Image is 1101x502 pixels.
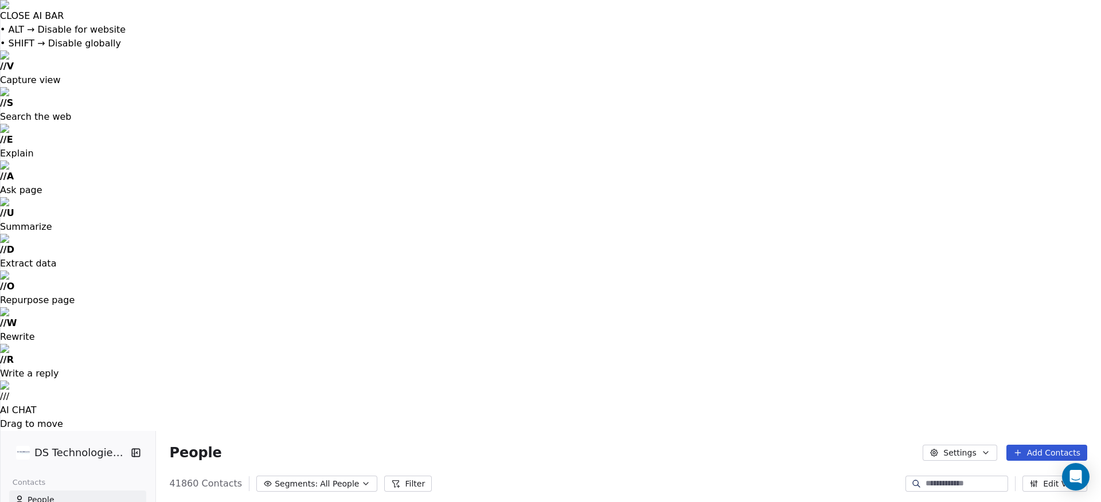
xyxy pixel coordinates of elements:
[34,445,127,460] span: DS Technologies Inc
[7,474,50,491] span: Contacts
[14,443,123,462] button: DS Technologies Inc
[170,477,243,491] span: 41860 Contacts
[1022,476,1087,492] button: Edit View
[1062,463,1090,491] div: Open Intercom Messenger
[384,476,432,492] button: Filter
[1006,445,1087,461] button: Add Contacts
[275,478,318,490] span: Segments:
[320,478,359,490] span: All People
[16,446,30,460] img: DS%20Updated%20Logo.jpg
[170,444,222,461] span: People
[923,445,997,461] button: Settings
